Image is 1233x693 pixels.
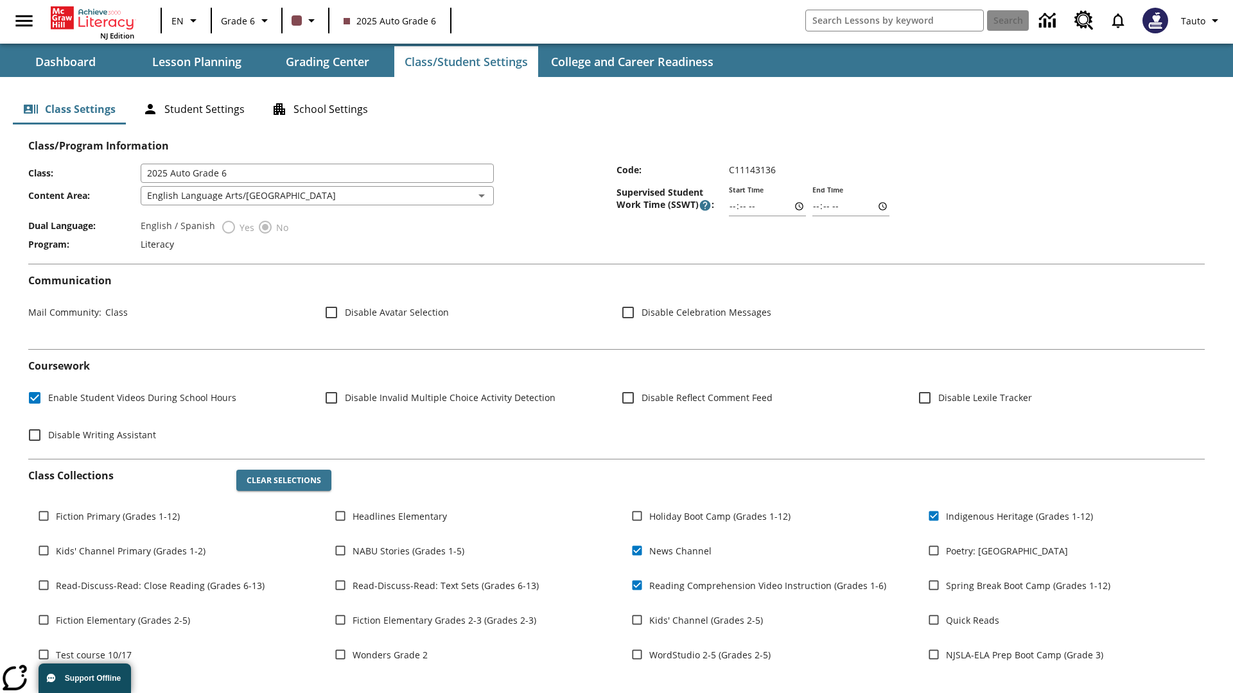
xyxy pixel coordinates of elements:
span: Spring Break Boot Camp (Grades 1-12) [946,579,1110,592]
button: Clear Selections [236,470,331,492]
span: NJ Edition [100,31,134,40]
span: C11143136 [729,164,776,176]
span: Grade 6 [221,14,255,28]
span: Headlines Elementary [353,509,447,523]
span: Wonders Grade 2 [353,648,428,662]
span: Class [101,306,128,318]
span: Indigenous Heritage (Grades 1-12) [946,509,1093,523]
span: Fiction Elementary (Grades 2-5) [56,613,190,627]
button: Language: EN, Select a language [166,9,207,32]
span: Supervised Student Work Time (SSWT) : [616,186,729,212]
span: Holiday Boot Camp (Grades 1-12) [649,509,791,523]
span: Disable Lexile Tracker [938,391,1032,404]
span: Content Area : [28,189,141,201]
button: Supervised Student Work Time is the timeframe when students can take LevelSet and when lessons ar... [699,199,712,212]
h2: Course work [28,360,1205,372]
span: Program : [28,238,141,250]
div: Communication [28,275,1205,339]
a: Resource Center, Will open in new tab [1067,3,1101,38]
span: Kids' Channel Primary (Grades 1-2) [56,544,205,558]
button: Select a new avatar [1135,4,1176,37]
span: Disable Invalid Multiple Choice Activity Detection [345,391,555,404]
span: Kids' Channel (Grades 2-5) [649,613,763,627]
span: 2025 Auto Grade 6 [344,14,436,28]
div: Class Collections [28,459,1205,684]
span: NJSLA-ELA Prep Boot Camp (Grade 3) [946,648,1103,662]
label: Start Time [729,185,764,195]
span: Reading Comprehension Video Instruction (Grades 1-6) [649,579,886,592]
span: Dual Language : [28,219,141,232]
label: English / Spanish [141,219,215,235]
button: Support Offline [39,663,131,693]
span: Code : [616,164,729,176]
span: EN [171,14,184,28]
span: Class : [28,167,141,179]
span: Yes [236,221,254,234]
h2: Class Collections [28,470,226,482]
span: No [273,221,288,234]
div: English Language Arts/[GEOGRAPHIC_DATA] [141,186,494,205]
input: search field [806,10,983,31]
button: School Settings [261,94,378,124]
span: Disable Avatar Selection [345,305,449,319]
span: Tauto [1181,14,1205,28]
button: Class Settings [13,94,126,124]
button: College and Career Readiness [541,46,724,77]
button: Grade: Grade 6, Select a grade [216,9,277,32]
span: Disable Reflect Comment Feed [642,391,773,404]
span: Read-Discuss-Read: Text Sets (Grades 6-13) [353,579,539,592]
span: Test course 10/17 [56,648,132,662]
h2: Communication [28,275,1205,287]
span: Quick Reads [946,613,999,627]
span: Disable Celebration Messages [642,305,771,319]
span: Literacy [141,238,174,250]
span: Poetry: [GEOGRAPHIC_DATA] [946,544,1068,558]
div: Class/Student Settings [13,94,1220,124]
div: Coursework [28,360,1205,448]
span: Fiction Elementary Grades 2-3 (Grades 2-3) [353,613,536,627]
span: Enable Student Videos During School Hours [48,391,236,404]
a: Home [51,5,134,31]
span: NABU Stories (Grades 1-5) [353,544,464,558]
h2: Class/Program Information [28,140,1205,152]
a: Notifications [1101,4,1135,37]
span: Fiction Primary (Grades 1-12) [56,509,180,523]
button: Student Settings [132,94,255,124]
span: WordStudio 2-5 (Grades 2-5) [649,648,771,662]
button: Open side menu [5,2,43,40]
input: Class [141,164,494,183]
div: Class/Program Information [28,152,1205,253]
span: Mail Community : [28,306,101,318]
span: Support Offline [65,674,121,683]
label: End Time [812,185,843,195]
button: Class color is dark brown. Change class color [286,9,324,32]
div: Home [51,4,134,40]
button: Lesson Planning [132,46,261,77]
button: Dashboard [1,46,130,77]
span: Disable Writing Assistant [48,428,156,441]
span: News Channel [649,544,712,558]
button: Class/Student Settings [394,46,538,77]
span: Read-Discuss-Read: Close Reading (Grades 6-13) [56,579,265,592]
button: Grading Center [263,46,392,77]
a: Data Center [1031,3,1067,38]
button: Profile/Settings [1176,9,1228,32]
img: Avatar [1142,8,1168,33]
